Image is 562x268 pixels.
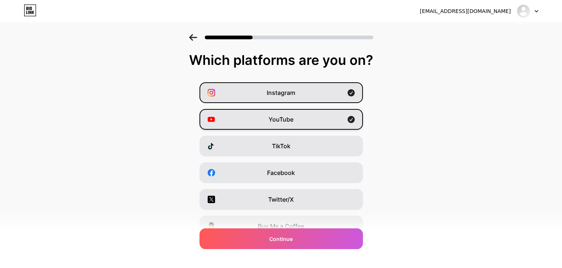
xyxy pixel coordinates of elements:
[267,88,295,97] span: Instagram
[269,235,293,243] span: Continue
[420,7,511,15] div: [EMAIL_ADDRESS][DOMAIN_NAME]
[268,195,294,204] span: Twitter/X
[7,53,555,67] div: Which platforms are you on?
[258,222,304,231] span: Buy Me a Coffee
[272,142,290,150] span: TikTok
[516,4,530,18] img: aaslam
[269,115,293,124] span: YouTube
[267,168,295,177] span: Facebook
[267,248,295,257] span: Snapchat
